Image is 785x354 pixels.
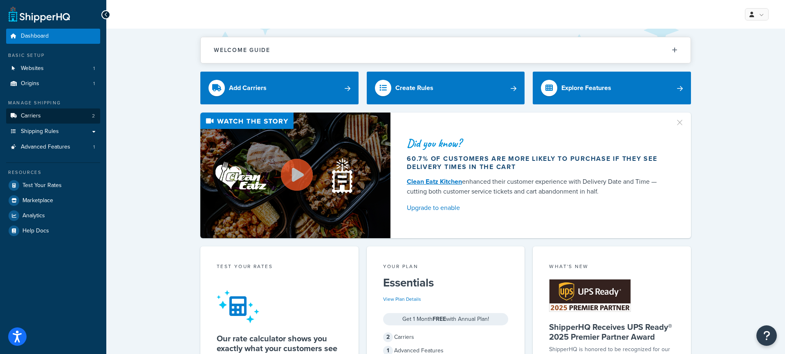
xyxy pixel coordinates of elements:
[6,52,100,59] div: Basic Setup
[6,29,100,44] a: Dashboard
[21,113,41,120] span: Carriers
[21,65,44,72] span: Websites
[93,80,95,87] span: 1
[22,182,62,189] span: Test Your Rates
[549,263,675,272] div: What's New
[200,72,359,104] a: Add Carriers
[407,202,665,214] a: Upgrade to enable
[92,113,95,120] span: 2
[201,37,691,63] button: Welcome Guide
[6,99,100,106] div: Manage Shipping
[21,33,49,40] span: Dashboard
[383,295,421,303] a: View Plan Details
[214,47,270,53] h2: Welcome Guide
[200,113,390,238] img: Video thumbnail
[407,177,665,196] div: enhanced their customer experience with Delivery Date and Time — cutting both customer service ti...
[217,334,342,353] h5: Our rate calculator shows you exactly what your customers see
[6,61,100,76] a: Websites1
[6,208,100,223] a: Analytics
[6,61,100,76] li: Websites
[6,169,100,176] div: Resources
[6,178,100,193] a: Test Your Rates
[22,212,45,219] span: Analytics
[6,140,100,155] li: Advanced Features
[756,325,777,346] button: Open Resource Center
[395,82,433,94] div: Create Rules
[6,223,100,238] a: Help Docs
[93,144,95,151] span: 1
[6,108,100,124] a: Carriers2
[383,313,509,325] div: Get 1 Month with Annual Plan!
[21,144,70,151] span: Advanced Features
[383,331,509,343] div: Carriers
[6,193,100,208] a: Marketplace
[6,124,100,139] a: Shipping Rules
[561,82,611,94] div: Explore Features
[383,276,509,289] h5: Essentials
[6,108,100,124] li: Carriers
[21,128,59,135] span: Shipping Rules
[407,177,462,186] a: Clean Eatz Kitchen
[367,72,525,104] a: Create Rules
[6,140,100,155] a: Advanced Features1
[433,315,446,323] strong: FREE
[93,65,95,72] span: 1
[549,322,675,342] h5: ShipperHQ Receives UPS Ready® 2025 Premier Partner Award
[533,72,691,104] a: Explore Features
[21,80,39,87] span: Origins
[22,228,49,234] span: Help Docs
[229,82,267,94] div: Add Carriers
[6,76,100,91] a: Origins1
[407,155,665,171] div: 60.7% of customers are more likely to purchase if they see delivery times in the cart
[383,263,509,272] div: Your Plan
[217,263,342,272] div: Test your rates
[407,138,665,149] div: Did you know?
[383,332,393,342] span: 2
[6,76,100,91] li: Origins
[22,197,53,204] span: Marketplace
